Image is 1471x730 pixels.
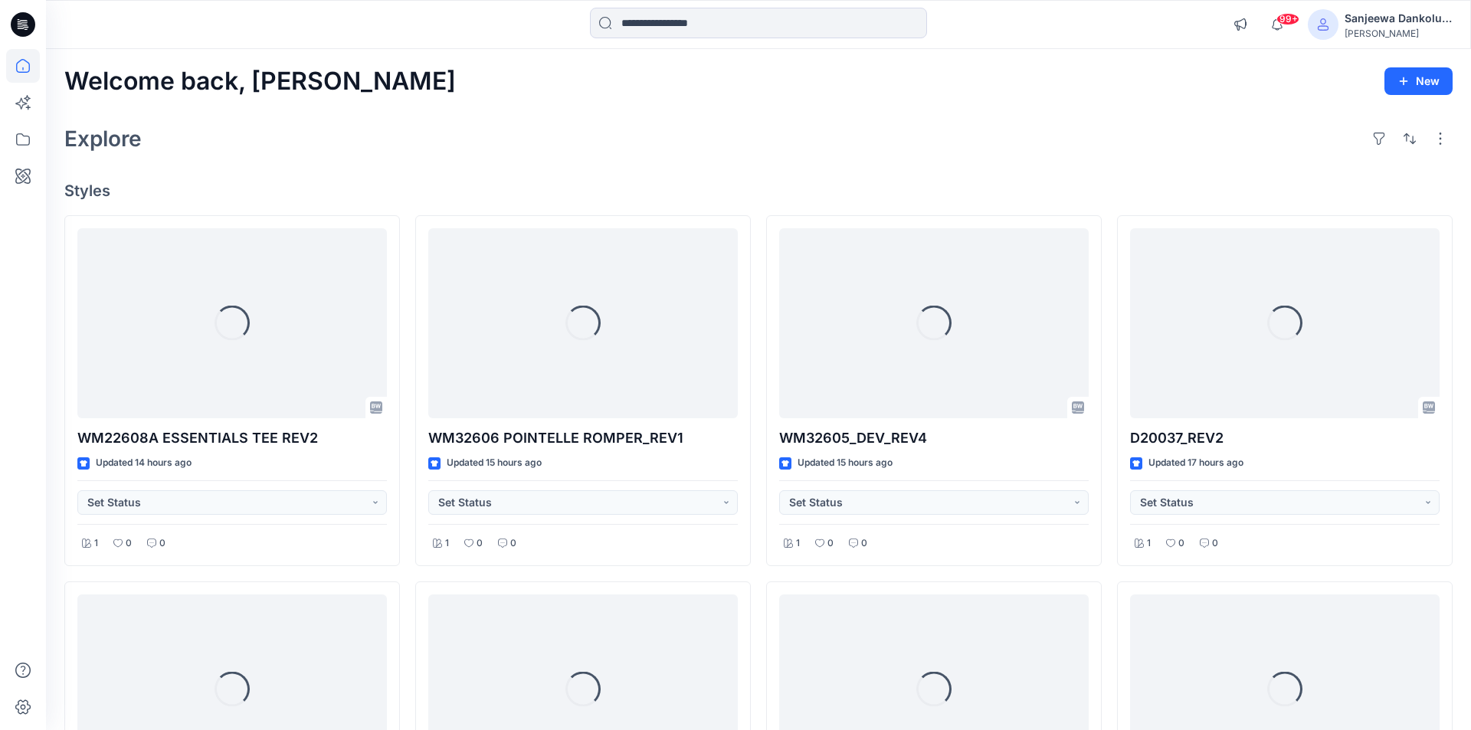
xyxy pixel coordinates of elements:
[96,455,192,471] p: Updated 14 hours ago
[1212,535,1218,552] p: 0
[1148,455,1243,471] p: Updated 17 hours ago
[447,455,542,471] p: Updated 15 hours ago
[1345,9,1452,28] div: Sanjeewa Dankoluwage
[510,535,516,552] p: 0
[445,535,449,552] p: 1
[1345,28,1452,39] div: [PERSON_NAME]
[77,427,387,449] p: WM22608A ESSENTIALS TEE REV2
[64,67,456,96] h2: Welcome back, [PERSON_NAME]
[1147,535,1151,552] p: 1
[1130,427,1440,449] p: D20037_REV2
[159,535,165,552] p: 0
[1276,13,1299,25] span: 99+
[861,535,867,552] p: 0
[64,182,1453,200] h4: Styles
[827,535,834,552] p: 0
[94,535,98,552] p: 1
[126,535,132,552] p: 0
[1317,18,1329,31] svg: avatar
[477,535,483,552] p: 0
[798,455,893,471] p: Updated 15 hours ago
[796,535,800,552] p: 1
[1178,535,1184,552] p: 0
[428,427,738,449] p: WM32606 POINTELLE ROMPER_REV1
[1384,67,1453,95] button: New
[779,427,1089,449] p: WM32605_DEV_REV4
[64,126,142,151] h2: Explore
